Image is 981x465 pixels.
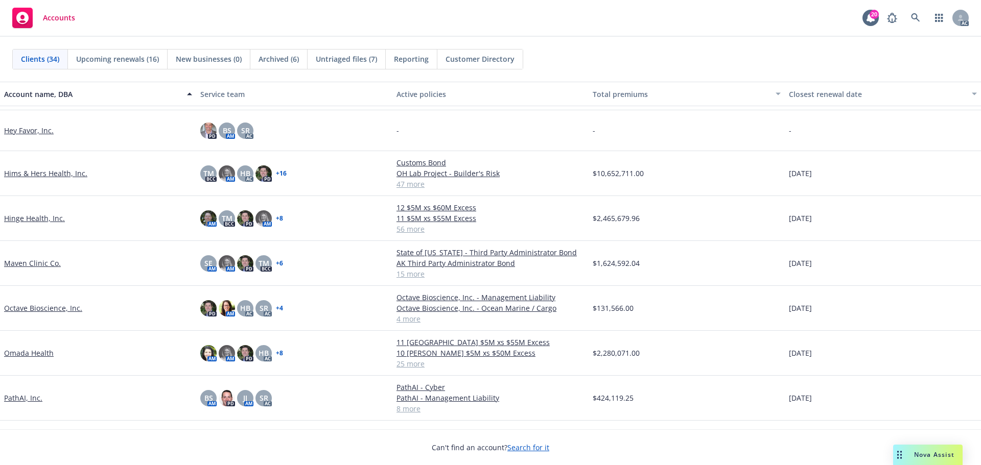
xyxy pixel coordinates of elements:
[276,305,283,311] a: + 4
[593,258,640,268] span: $1,624,592.04
[396,358,585,369] a: 25 more
[396,125,399,136] span: -
[396,427,585,437] a: Pine Park Health Inc. - Workers' Compensation
[276,260,283,266] a: + 6
[396,348,585,358] a: 10 [PERSON_NAME] $5M xs $50M Excess
[593,213,640,224] span: $2,465,679.96
[219,345,235,361] img: photo
[255,165,272,182] img: photo
[260,303,268,313] span: SR
[593,348,640,358] span: $2,280,071.00
[396,292,585,303] a: Octave Bioscience, Inc. - Management Liability
[396,337,585,348] a: 11 [GEOGRAPHIC_DATA] $5M xs $55M Excess
[394,54,429,64] span: Reporting
[789,168,812,179] span: [DATE]
[789,348,812,358] span: [DATE]
[870,10,879,19] div: 20
[396,224,585,234] a: 56 more
[4,168,87,179] a: Hims & Hers Health, Inc.
[789,258,812,268] span: [DATE]
[396,303,585,313] a: Octave Bioscience, Inc. - Ocean Marine / Cargo
[789,393,812,403] span: [DATE]
[446,54,515,64] span: Customer Directory
[176,54,242,64] span: New businesses (0)
[507,443,549,452] a: Search for it
[593,168,644,179] span: $10,652,711.00
[4,258,61,268] a: Maven Clinic Co.
[893,445,963,465] button: Nova Assist
[276,350,283,356] a: + 8
[43,14,75,22] span: Accounts
[4,348,54,358] a: Omada Health
[929,8,949,28] a: Switch app
[21,54,59,64] span: Clients (34)
[240,303,250,313] span: HB
[789,213,812,224] span: [DATE]
[260,393,268,403] span: SR
[4,393,42,403] a: PathAI, Inc.
[396,393,585,403] a: PathAI - Management Liability
[789,125,791,136] span: -
[240,168,250,179] span: HB
[200,300,217,316] img: photo
[593,89,769,100] div: Total premiums
[893,445,906,465] div: Drag to move
[255,210,272,227] img: photo
[200,89,388,100] div: Service team
[237,210,253,227] img: photo
[316,54,377,64] span: Untriaged files (7)
[589,82,785,106] button: Total premiums
[200,210,217,227] img: photo
[259,258,269,268] span: TM
[4,303,82,313] a: Octave Bioscience, Inc.
[259,54,299,64] span: Archived (6)
[789,89,966,100] div: Closest renewal date
[396,157,585,168] a: Customs Bond
[396,258,585,268] a: AK Third Party Administrator Bond
[396,382,585,393] a: PathAI - Cyber
[396,403,585,414] a: 8 more
[396,268,585,279] a: 15 more
[396,313,585,324] a: 4 more
[785,82,981,106] button: Closest renewal date
[914,450,954,459] span: Nova Assist
[222,213,232,224] span: TM
[200,345,217,361] img: photo
[396,89,585,100] div: Active policies
[237,345,253,361] img: photo
[76,54,159,64] span: Upcoming renewals (16)
[396,168,585,179] a: OH Lab Project - Builder's Risk
[276,170,287,177] a: + 16
[196,82,392,106] button: Service team
[4,213,65,224] a: Hinge Health, Inc.
[237,255,253,272] img: photo
[241,125,250,136] span: SR
[203,168,214,179] span: TM
[219,165,235,182] img: photo
[219,300,235,316] img: photo
[219,255,235,272] img: photo
[8,4,79,32] a: Accounts
[396,202,585,213] a: 12 $5M xs $60M Excess
[396,213,585,224] a: 11 $5M xs $55M Excess
[593,303,634,313] span: $131,566.00
[204,393,213,403] span: BS
[789,303,812,313] span: [DATE]
[259,348,269,358] span: HB
[223,125,231,136] span: BS
[276,215,283,222] a: + 8
[4,125,54,136] a: Hey Favor, Inc.
[204,258,213,268] span: SE
[200,123,217,139] img: photo
[219,390,235,406] img: photo
[593,393,634,403] span: $424,119.25
[432,442,549,453] span: Can't find an account?
[882,8,902,28] a: Report a Bug
[396,179,585,189] a: 47 more
[4,89,181,100] div: Account name, DBA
